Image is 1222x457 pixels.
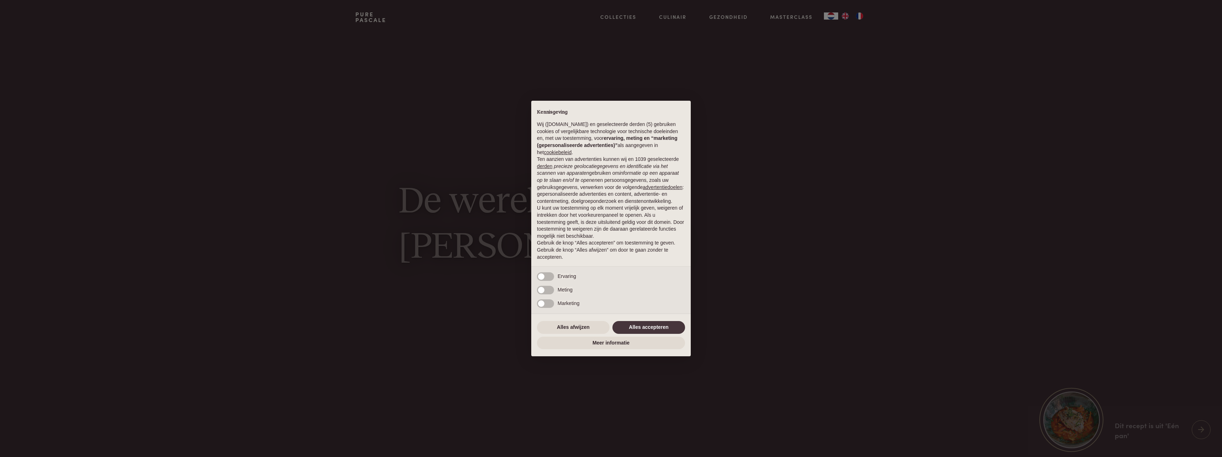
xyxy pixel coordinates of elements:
[558,287,573,293] span: Meting
[537,109,685,116] h2: Kennisgeving
[537,205,685,240] p: U kunt uw toestemming op elk moment vrijelijk geven, weigeren of intrekken door het voorkeurenpan...
[558,300,579,306] span: Marketing
[558,273,576,279] span: Ervaring
[537,156,685,205] p: Ten aanzien van advertenties kunnen wij en 1039 geselecteerde gebruiken om en persoonsgegevens, z...
[537,337,685,350] button: Meer informatie
[537,170,679,183] em: informatie op een apparaat op te slaan en/of te openen
[537,135,677,148] strong: ervaring, meting en “marketing (gepersonaliseerde advertenties)”
[612,321,685,334] button: Alles accepteren
[643,184,682,191] button: advertentiedoelen
[537,163,668,176] em: precieze geolocatiegegevens en identificatie via het scannen van apparaten
[544,149,571,155] a: cookiebeleid
[537,321,610,334] button: Alles afwijzen
[537,121,685,156] p: Wij ([DOMAIN_NAME]) en geselecteerde derden (5) gebruiken cookies of vergelijkbare technologie vo...
[537,240,685,261] p: Gebruik de knop “Alles accepteren” om toestemming te geven. Gebruik de knop “Alles afwijzen” om d...
[537,163,553,170] button: derden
